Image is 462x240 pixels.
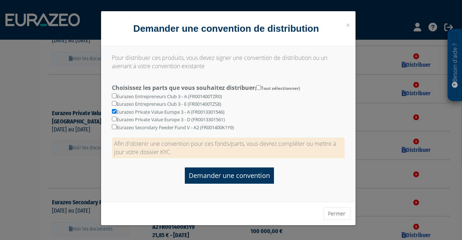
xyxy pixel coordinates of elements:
[451,33,459,98] p: Besoin d'aide ?
[106,22,350,35] h4: Demander une convention de distribution
[112,54,345,70] p: Pour distribuer ces produits, vous devez signer une convention de distribution ou un avenant à vo...
[185,167,274,184] input: Demander une convention
[106,81,350,92] label: Choisissez les parts que vous souhaitez distribuer
[106,81,350,131] div: Eurazeo Entrepreneurs Club 3 - A (FR001400TZR0) Eurazeo Entrepreneurs Club 3 - E (FR001400TZS8) E...
[112,138,345,158] p: Afin d'obtenir une convention pour ces fonds/parts, vous devrez compléter ou mettre à jour votre ...
[323,208,350,220] button: Fermer
[346,20,350,30] span: ×
[255,85,300,91] span: ( Tout sélectionner)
